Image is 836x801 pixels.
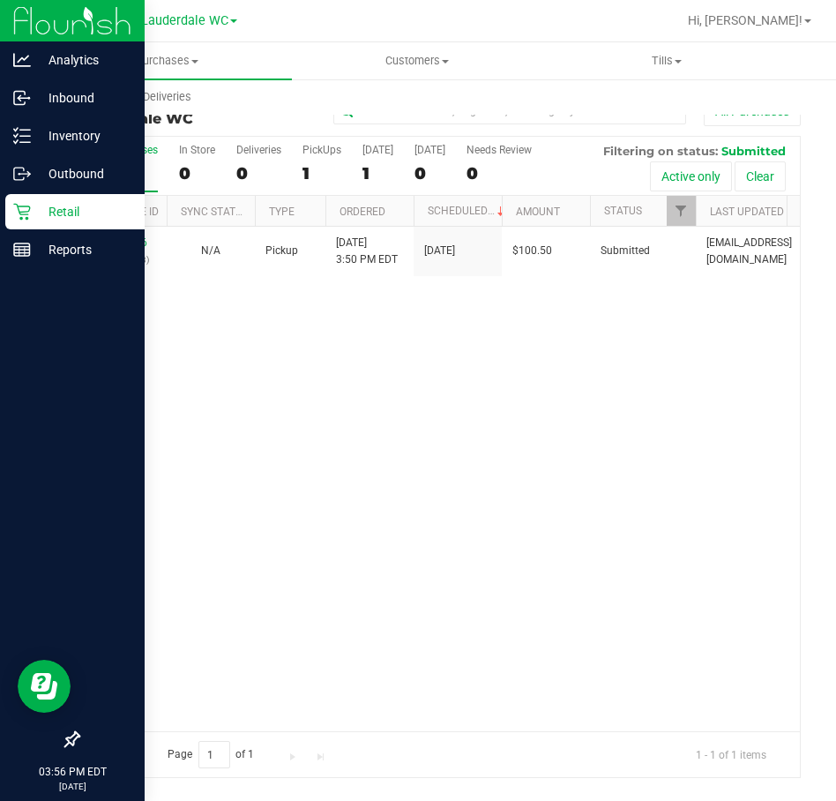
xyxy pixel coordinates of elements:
[467,163,532,183] div: 0
[667,196,696,226] a: Filter
[179,144,215,156] div: In Store
[8,764,137,780] p: 03:56 PM EDT
[31,125,137,146] p: Inventory
[721,144,786,158] span: Submitted
[414,144,445,156] div: [DATE]
[236,163,281,183] div: 0
[688,13,802,27] span: Hi, [PERSON_NAME]!
[236,144,281,156] div: Deliveries
[293,53,541,69] span: Customers
[13,241,31,258] inline-svg: Reports
[31,49,137,71] p: Analytics
[123,13,228,28] span: Ft. Lauderdale WC
[467,144,532,156] div: Needs Review
[682,741,780,767] span: 1 - 1 of 1 items
[265,243,298,259] span: Pickup
[179,163,215,183] div: 0
[31,201,137,222] p: Retail
[710,206,799,218] a: Last Updated By
[604,205,642,217] a: Status
[119,89,215,105] span: Deliveries
[735,161,786,191] button: Clear
[201,244,220,257] span: Not Applicable
[42,53,292,69] span: Purchases
[13,51,31,69] inline-svg: Analytics
[512,243,552,259] span: $100.50
[181,206,249,218] a: Sync Status
[302,144,341,156] div: PickUps
[302,163,341,183] div: 1
[8,780,137,793] p: [DATE]
[336,235,398,268] span: [DATE] 3:50 PM EDT
[428,205,508,217] a: Scheduled
[13,127,31,145] inline-svg: Inventory
[201,243,220,259] button: N/A
[153,741,269,768] span: Page of 1
[13,203,31,221] inline-svg: Retail
[31,163,137,184] p: Outbound
[269,206,295,218] a: Type
[601,243,650,259] span: Submitted
[31,239,137,260] p: Reports
[31,87,137,109] p: Inbound
[603,144,718,158] span: Filtering on status:
[542,42,792,79] a: Tills
[362,163,393,183] div: 1
[13,165,31,183] inline-svg: Outbound
[198,741,230,768] input: 1
[516,206,560,218] a: Amount
[13,89,31,107] inline-svg: Inbound
[42,79,292,116] a: Deliveries
[650,161,732,191] button: Active only
[543,53,791,69] span: Tills
[362,144,393,156] div: [DATE]
[424,243,455,259] span: [DATE]
[292,42,541,79] a: Customers
[414,163,445,183] div: 0
[18,660,71,713] iframe: Resource center
[340,206,385,218] a: Ordered
[42,42,292,79] a: Purchases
